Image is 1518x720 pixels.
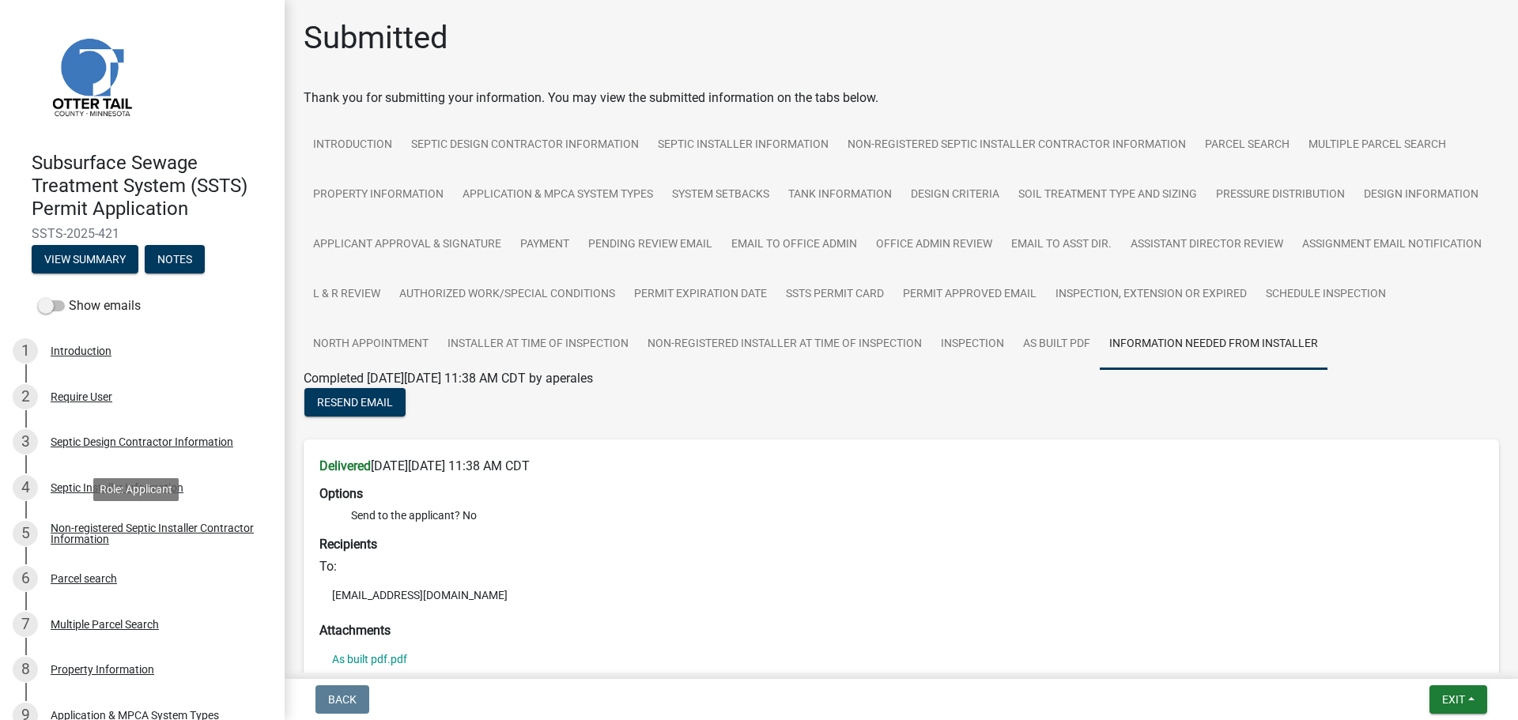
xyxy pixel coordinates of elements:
a: Information Needed from Installer [1100,319,1327,370]
a: Schedule Inspection [1256,270,1395,320]
div: Septic Installer Information [51,482,183,493]
div: 1 [13,338,38,364]
div: Multiple Parcel Search [51,619,159,630]
a: Email to Office Admin [722,220,867,270]
strong: Options [319,486,363,501]
a: Applicant Approval & Signature [304,220,511,270]
strong: Attachments [319,623,391,638]
h1: Submitted [304,19,448,57]
button: View Summary [32,245,138,273]
div: 3 [13,429,38,454]
wm-modal-confirm: Summary [32,254,138,267]
a: Authorized Work/Special Conditions [390,270,625,320]
a: As built pdf.pdf [332,654,407,665]
a: Septic Installer Information [648,120,838,171]
a: Inspection, Extension or EXPIRED [1046,270,1256,320]
a: System Setbacks [663,170,779,221]
li: [EMAIL_ADDRESS][DOMAIN_NAME] [319,583,1483,607]
a: Soil Treatment Type and Sizing [1009,170,1206,221]
a: Payment [511,220,579,270]
div: 6 [13,566,38,591]
span: Completed [DATE][DATE] 11:38 AM CDT by aperales [304,371,593,386]
div: 5 [13,521,38,546]
div: 7 [13,612,38,637]
div: Require User [51,391,112,402]
a: Non-registered Septic Installer Contractor Information [838,120,1195,171]
a: Inspection [931,319,1014,370]
label: Show emails [38,296,141,315]
button: Notes [145,245,205,273]
a: Septic Design Contractor Information [402,120,648,171]
span: Exit [1442,693,1465,706]
button: Resend Email [304,388,406,417]
a: Assistant Director Review [1121,220,1293,270]
a: SSTS Permit Card [776,270,893,320]
a: Application & MPCA System Types [453,170,663,221]
strong: Delivered [319,458,371,473]
div: 2 [13,384,38,409]
a: As built pdf [1014,319,1100,370]
strong: Recipients [319,537,377,552]
div: 8 [13,657,38,682]
a: Tank Information [779,170,901,221]
button: Exit [1429,685,1487,714]
h6: [DATE][DATE] 11:38 AM CDT [319,458,1483,473]
a: Pressure Distribution [1206,170,1354,221]
a: Design Information [1354,170,1488,221]
a: Permit Approved Email [893,270,1046,320]
div: Septic Design Contractor Information [51,436,233,447]
span: Resend Email [317,396,393,409]
h4: Subsurface Sewage Treatment System (SSTS) Permit Application [32,152,272,220]
a: Introduction [304,120,402,171]
div: Property Information [51,664,154,675]
span: Back [328,693,357,706]
a: Parcel search [1195,120,1299,171]
button: Back [315,685,369,714]
a: Office Admin Review [867,220,1002,270]
span: SSTS-2025-421 [32,226,253,241]
a: North Appointment [304,319,438,370]
a: Multiple Parcel Search [1299,120,1456,171]
a: Property Information [304,170,453,221]
div: Non-registered Septic Installer Contractor Information [51,522,259,545]
a: Installer at time of Inspection [438,319,638,370]
wm-modal-confirm: Notes [145,254,205,267]
div: Introduction [51,345,111,356]
a: Permit Expiration Date [625,270,776,320]
a: Assignment Email Notification [1293,220,1491,270]
div: Parcel search [51,573,117,584]
a: L & R Review [304,270,390,320]
div: 4 [13,475,38,500]
a: Email to Asst Dir. [1002,220,1121,270]
div: Thank you for submitting your information. You may view the submitted information on the tabs below. [304,89,1499,107]
a: Design Criteria [901,170,1009,221]
li: Send to the applicant? No [351,507,1483,524]
img: Otter Tail County, Minnesota [32,17,150,135]
div: Role: Applicant [93,478,179,501]
a: Pending review Email [579,220,722,270]
h6: To: [319,559,1483,574]
a: Non-registered Installer at time of Inspection [638,319,931,370]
